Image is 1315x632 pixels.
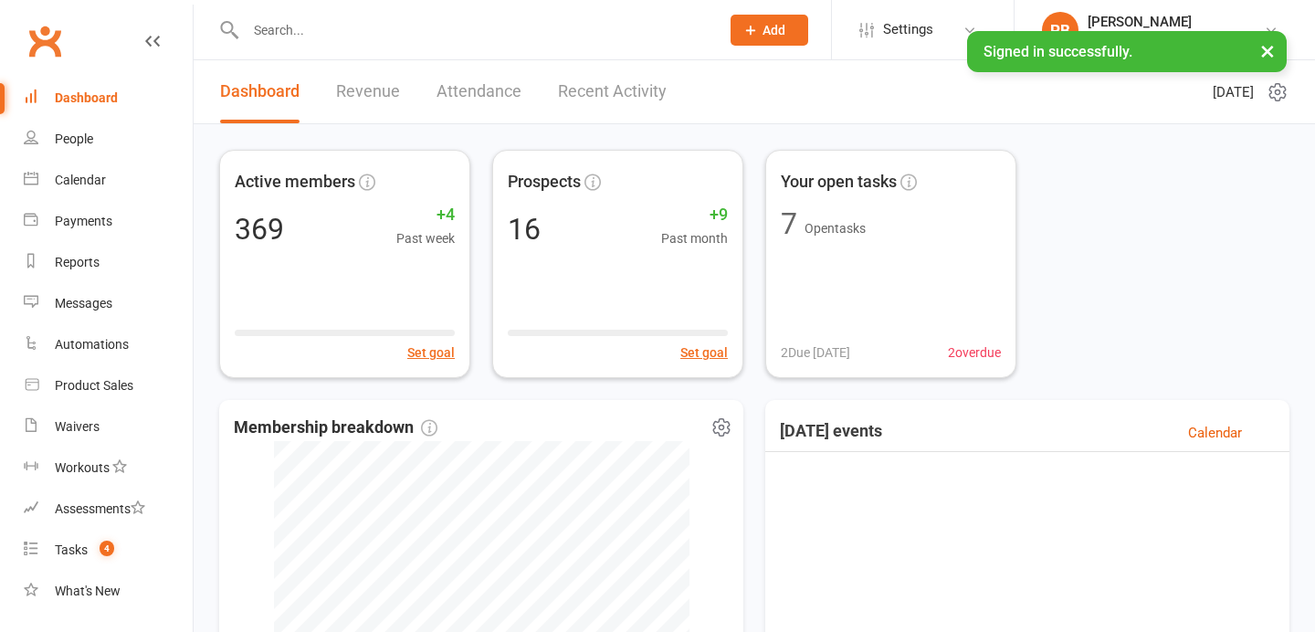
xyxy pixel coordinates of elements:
div: Tasks [55,542,88,557]
div: What's New [55,584,121,598]
div: Assessments [55,501,145,516]
button: × [1251,31,1284,70]
div: 7 [781,209,797,238]
a: Workouts [24,448,193,489]
div: Waivers [55,419,100,434]
input: Search... [240,17,707,43]
div: Reports [55,255,100,269]
span: [DATE] [1213,81,1254,103]
a: Messages [24,283,193,324]
div: [PERSON_NAME] [1088,14,1264,30]
a: Product Sales [24,365,193,406]
h3: [DATE] events [780,422,882,444]
a: Clubworx [22,18,68,64]
span: Prospects [508,169,581,195]
a: Attendance [437,60,521,123]
div: Dashboard [55,90,118,105]
button: Add [731,15,808,46]
a: People [24,119,193,160]
div: Workouts [55,460,110,475]
span: 4 [100,541,114,556]
span: Membership breakdown [234,415,437,441]
a: Calendar [24,160,193,201]
span: Past month [661,228,728,248]
button: Set goal [407,342,455,363]
span: Signed in successfully. [984,43,1132,60]
a: Calendar [1188,422,1242,444]
span: Past week [396,228,455,248]
a: Revenue [336,60,400,123]
div: PB [1042,12,1078,48]
a: Tasks 4 [24,530,193,571]
span: Your open tasks [781,169,897,195]
div: People [55,132,93,146]
a: Payments [24,201,193,242]
span: 2 Due [DATE] [781,342,850,363]
div: Payments [55,214,112,228]
a: Dashboard [220,60,300,123]
a: Waivers [24,406,193,448]
a: Dashboard [24,78,193,119]
a: Recent Activity [558,60,667,123]
span: Add [763,23,785,37]
button: Set goal [680,342,728,363]
a: Automations [24,324,193,365]
span: Settings [883,9,933,50]
span: Active members [235,169,355,195]
div: Calendar [55,173,106,187]
span: +9 [661,202,728,228]
a: What's New [24,571,193,612]
div: Product Sales [55,378,133,393]
span: +4 [396,202,455,228]
div: 16 [508,215,541,244]
a: Assessments [24,489,193,530]
div: Automations [55,337,129,352]
div: Messages [55,296,112,311]
div: LYF 24/7 [GEOGRAPHIC_DATA] [1088,30,1264,47]
span: 2 overdue [948,342,1001,363]
div: 369 [235,215,284,244]
span: Open tasks [805,221,866,236]
a: Reports [24,242,193,283]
